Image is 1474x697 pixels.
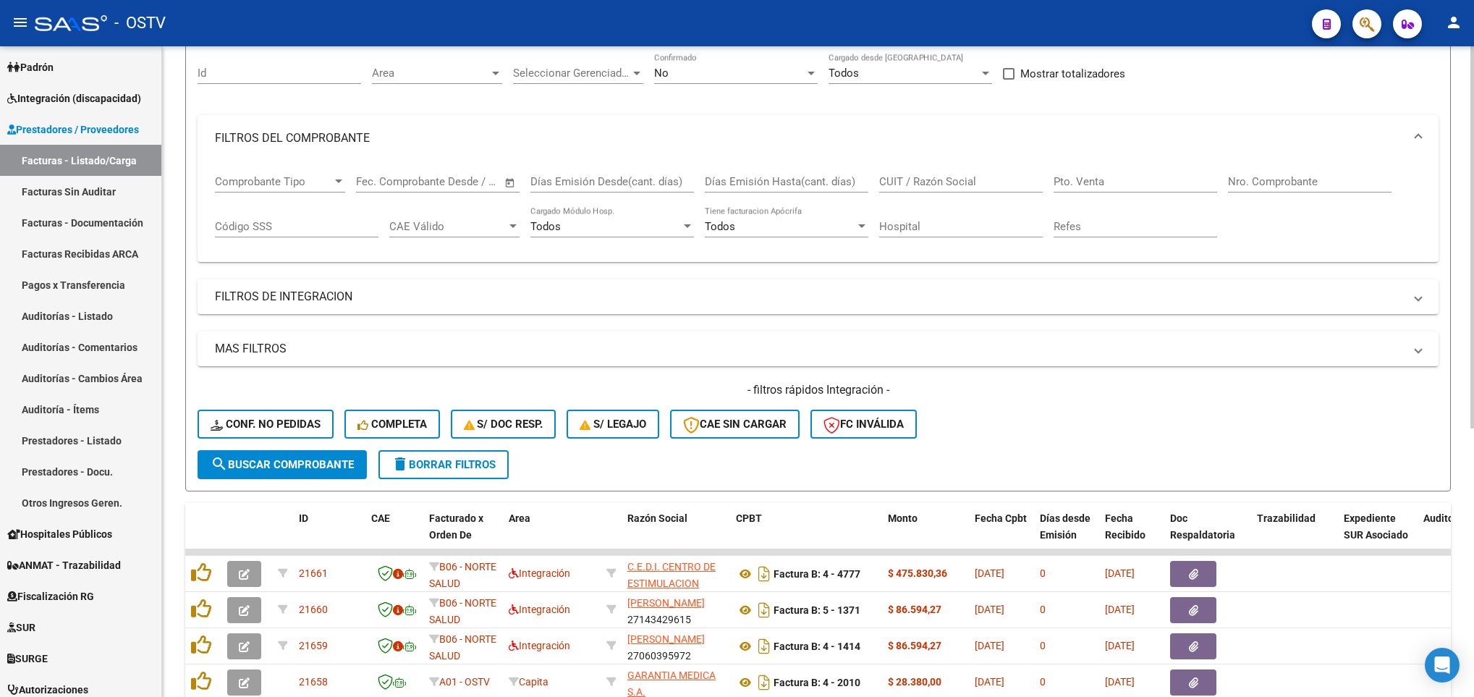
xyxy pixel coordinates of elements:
datatable-header-cell: ID [293,503,365,567]
span: Razón Social [627,512,687,524]
mat-expansion-panel-header: MAS FILTROS [198,331,1439,366]
span: 21660 [299,604,328,615]
span: 0 [1040,640,1046,651]
span: [DATE] [975,676,1004,688]
span: Monto [888,512,918,524]
datatable-header-cell: Monto [882,503,969,567]
mat-panel-title: FILTROS DEL COMPROBANTE [215,130,1404,146]
span: Fiscalización RG [7,588,94,604]
span: 21659 [299,640,328,651]
span: B06 - NORTE SALUD [429,633,496,662]
mat-expansion-panel-header: FILTROS DEL COMPROBANTE [198,115,1439,161]
span: FC Inválida [823,418,904,431]
datatable-header-cell: Días desde Emisión [1034,503,1099,567]
strong: Factura B: 5 - 1371 [774,604,860,616]
span: 0 [1040,604,1046,615]
span: Todos [705,220,735,233]
span: Días desde Emisión [1040,512,1090,541]
span: Fecha Recibido [1105,512,1145,541]
input: Fecha inicio [356,175,415,188]
span: ANMAT - Trazabilidad [7,557,121,573]
datatable-header-cell: CPBT [730,503,882,567]
mat-icon: menu [12,14,29,31]
span: - OSTV [114,7,166,39]
datatable-header-cell: Trazabilidad [1251,503,1338,567]
span: [DATE] [1105,640,1135,651]
strong: $ 86.594,27 [888,604,941,615]
span: Padrón [7,59,54,75]
div: FILTROS DEL COMPROBANTE [198,161,1439,263]
strong: $ 28.380,00 [888,676,941,688]
span: B06 - NORTE SALUD [429,561,496,589]
input: Fecha fin [428,175,498,188]
span: Expediente SUR Asociado [1344,512,1408,541]
div: Open Intercom Messenger [1425,648,1460,683]
span: [DATE] [975,640,1004,651]
span: CAE SIN CARGAR [683,418,787,431]
button: S/ legajo [567,410,659,439]
span: S/ Doc Resp. [464,418,543,431]
span: Mostrar totalizadores [1020,65,1125,83]
span: Area [372,67,489,80]
mat-panel-title: FILTROS DE INTEGRACION [215,289,1404,305]
span: CPBT [736,512,762,524]
span: Facturado x Orden De [429,512,483,541]
span: [DATE] [975,567,1004,579]
span: A01 - OSTV [439,676,490,688]
span: Conf. no pedidas [211,418,321,431]
span: Fecha Cpbt [975,512,1027,524]
span: SURGE [7,651,48,667]
span: 0 [1040,567,1046,579]
span: Prestadores / Proveedores [7,122,139,138]
span: CAE Válido [389,220,507,233]
button: Conf. no pedidas [198,410,334,439]
span: Integración (discapacidad) [7,90,141,106]
span: Area [509,512,530,524]
i: Descargar documento [755,562,774,586]
mat-icon: person [1445,14,1462,31]
i: Descargar documento [755,671,774,694]
datatable-header-cell: Razón Social [622,503,730,567]
mat-icon: search [211,455,228,473]
span: Integración [509,567,570,579]
div: 27060395972 [627,631,724,662]
button: Completa [344,410,440,439]
datatable-header-cell: Fecha Recibido [1099,503,1164,567]
datatable-header-cell: Area [503,503,601,567]
button: Borrar Filtros [378,450,509,479]
i: Descargar documento [755,599,774,622]
span: C.E.D.I. CENTRO DE ESTIMULACION DESARROLLO E INTEGRACION S.R.L. [627,561,722,622]
span: Todos [530,220,561,233]
span: S/ legajo [580,418,646,431]
mat-icon: delete [391,455,409,473]
span: ID [299,512,308,524]
mat-panel-title: MAS FILTROS [215,341,1404,357]
datatable-header-cell: CAE [365,503,423,567]
datatable-header-cell: Doc Respaldatoria [1164,503,1251,567]
span: [DATE] [1105,567,1135,579]
span: Seleccionar Gerenciador [513,67,630,80]
span: Completa [357,418,427,431]
span: [DATE] [975,604,1004,615]
span: Auditoria [1423,512,1466,524]
button: Buscar Comprobante [198,450,367,479]
datatable-header-cell: Expediente SUR Asociado [1338,503,1418,567]
span: No [654,67,669,80]
i: Descargar documento [755,635,774,658]
button: FC Inválida [810,410,917,439]
button: CAE SIN CARGAR [670,410,800,439]
span: B06 - NORTE SALUD [429,597,496,625]
button: Open calendar [502,174,519,191]
span: SUR [7,620,35,635]
span: Comprobante Tipo [215,175,332,188]
span: 21661 [299,567,328,579]
span: Borrar Filtros [391,458,496,471]
button: S/ Doc Resp. [451,410,556,439]
span: CAE [371,512,390,524]
span: Integración [509,640,570,651]
span: 0 [1040,676,1046,688]
datatable-header-cell: Fecha Cpbt [969,503,1034,567]
span: Doc Respaldatoria [1170,512,1235,541]
span: Todos [829,67,859,80]
mat-expansion-panel-header: FILTROS DE INTEGRACION [198,279,1439,314]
